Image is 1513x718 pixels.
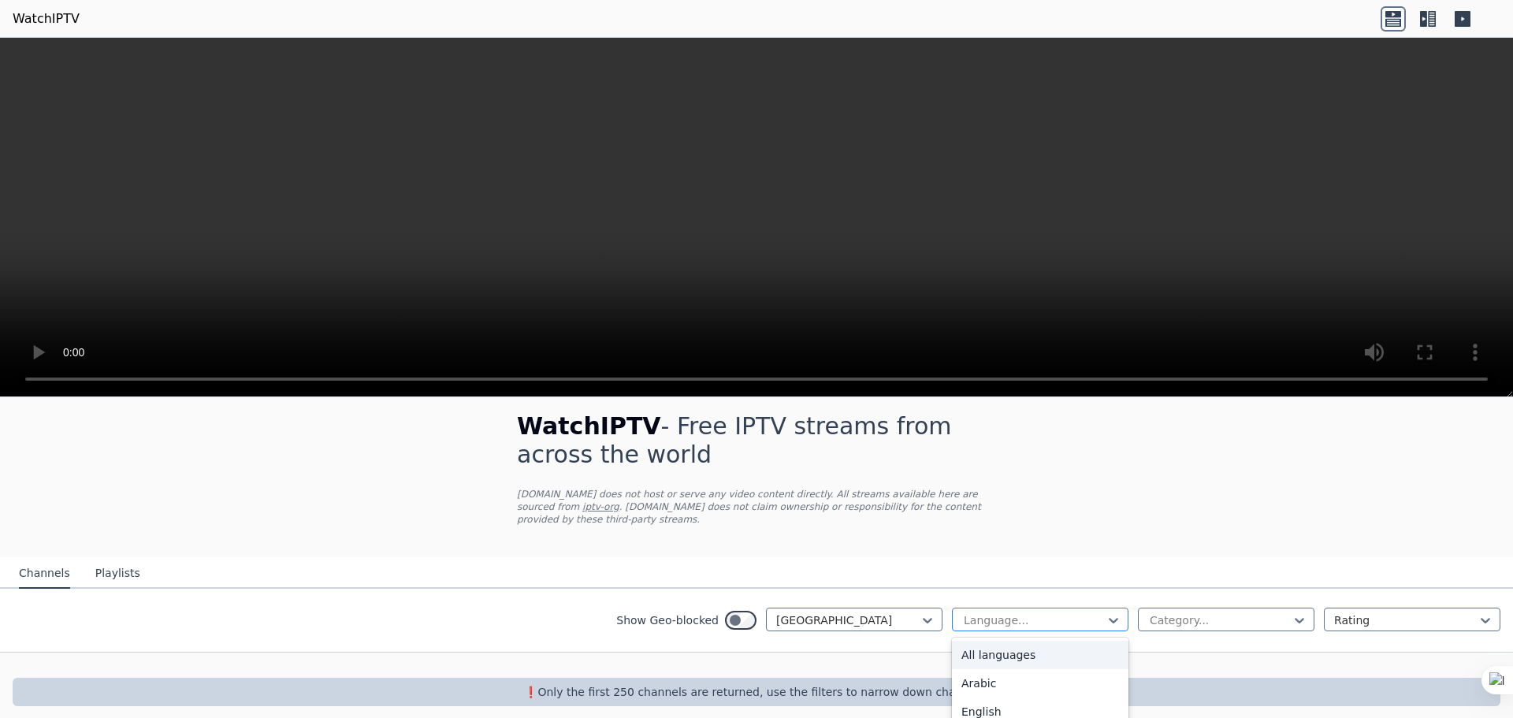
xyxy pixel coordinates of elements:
[952,669,1128,698] div: Arabic
[517,488,996,526] p: [DOMAIN_NAME] does not host or serve any video content directly. All streams available here are s...
[517,412,996,469] h1: - Free IPTV streams from across the world
[582,501,619,512] a: iptv-org
[616,612,719,628] label: Show Geo-blocked
[952,641,1128,669] div: All languages
[13,9,80,28] a: WatchIPTV
[95,559,140,589] button: Playlists
[517,412,661,440] span: WatchIPTV
[19,684,1494,700] p: ❗️Only the first 250 channels are returned, use the filters to narrow down channels.
[19,559,70,589] button: Channels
